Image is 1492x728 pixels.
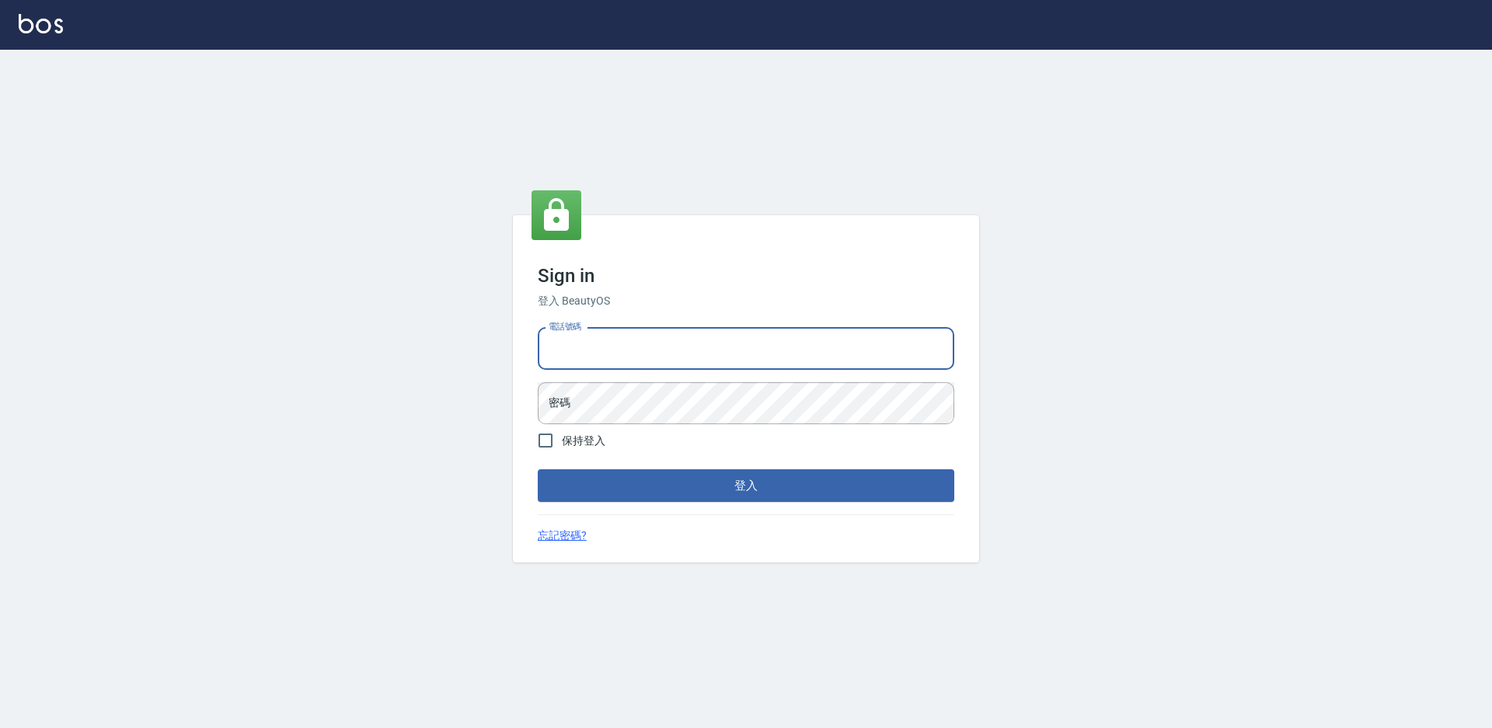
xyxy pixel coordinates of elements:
[538,265,954,287] h3: Sign in
[549,321,581,333] label: 電話號碼
[562,433,605,449] span: 保持登入
[538,469,954,502] button: 登入
[538,528,587,544] a: 忘記密碼?
[19,14,63,33] img: Logo
[538,293,954,309] h6: 登入 BeautyOS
